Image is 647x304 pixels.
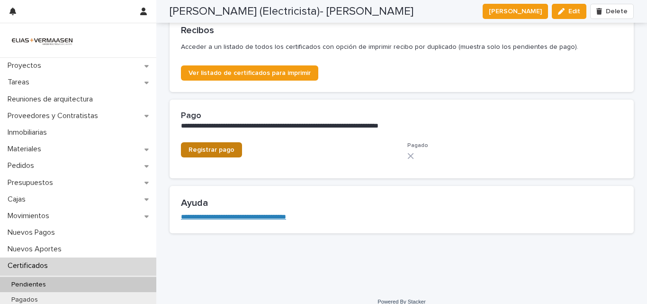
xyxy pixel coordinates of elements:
[4,145,49,154] p: Materiales
[483,4,548,19] button: [PERSON_NAME]
[4,296,45,304] p: Pagados
[181,197,622,209] h2: Ayuda
[606,8,628,15] span: Delete
[8,31,77,50] img: HMeL2XKrRby6DNq2BZlM
[181,111,201,121] h2: Pago
[4,228,63,237] p: Nuevos Pagos
[4,111,106,120] p: Proveedores y Contratistas
[4,178,61,187] p: Presupuestos
[552,4,586,19] button: Edit
[170,5,413,18] h2: [PERSON_NAME] (Electricista)- [PERSON_NAME]
[4,95,100,104] p: Reuniones de arquitectura
[489,7,542,16] span: [PERSON_NAME]
[4,78,37,87] p: Tareas
[4,161,42,170] p: Pedidos
[590,4,634,19] button: Delete
[4,195,33,204] p: Cajas
[181,142,242,157] a: Registrar pago
[407,143,428,148] span: Pagado
[4,61,49,70] p: Proyectos
[4,245,69,254] p: Nuevos Aportes
[181,65,318,81] a: Ver listado de certificados para imprimir
[181,43,622,51] p: Acceder a un listado de todos los certificados con opción de imprimir recibo por duplicado (muest...
[189,147,234,153] span: Registrar pago
[4,261,55,270] p: Certificados
[181,25,622,36] h2: Recibos
[4,128,54,137] p: Inmobiliarias
[4,212,57,221] p: Movimientos
[4,281,54,289] p: Pendientes
[568,8,580,15] span: Edit
[189,70,311,76] span: Ver listado de certificados para imprimir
